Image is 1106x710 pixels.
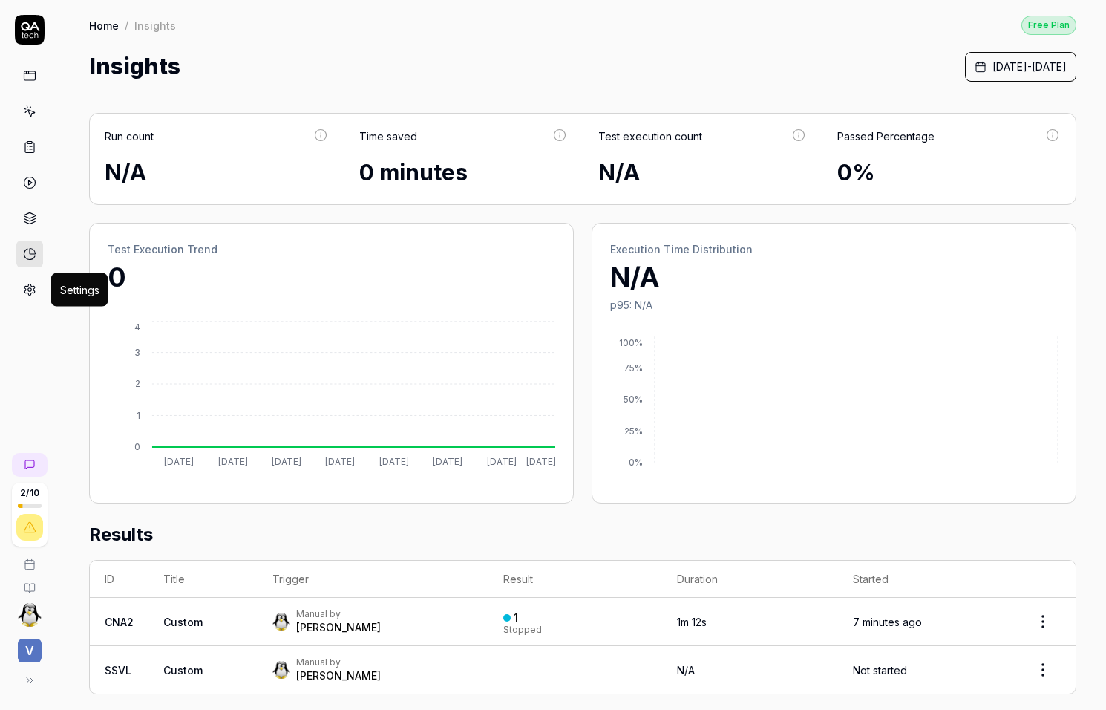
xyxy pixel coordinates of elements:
tspan: [DATE] [526,456,556,467]
a: SSVL [105,664,131,677]
th: Duration [662,561,837,598]
tspan: 25% [624,426,643,437]
div: N/A [598,156,807,189]
span: Custom [163,616,203,628]
div: / [125,18,128,33]
div: Run count [105,128,154,144]
tspan: 0 [134,441,140,452]
a: Book a call with us [6,547,53,570]
img: 5eef0e98-4aae-465c-a732-758f13500123.jpeg [18,603,42,627]
td: Not started [838,646,1010,694]
div: Free Plan [1021,16,1076,35]
tspan: 4 [134,322,140,333]
tspan: 50% [624,394,643,405]
h1: Insights [89,50,180,83]
tspan: [DATE] [433,456,462,467]
div: Passed Percentage [837,128,935,144]
button: V [6,627,53,665]
th: Result [488,561,662,598]
div: Manual by [296,657,381,668]
a: CNA2 [105,616,134,628]
th: Trigger [258,561,488,598]
div: N/A [105,156,329,189]
tspan: [DATE] [325,456,355,467]
p: N/A [610,257,1058,297]
p: 0 [108,257,555,297]
a: Documentation [6,570,53,594]
div: [PERSON_NAME] [296,668,381,683]
time: 1m 12s [677,616,707,628]
h2: Results [89,521,1076,560]
span: V [18,639,42,662]
span: N/A [677,664,695,677]
span: 2 / 10 [20,489,39,498]
tspan: [DATE] [272,456,301,467]
h2: Test Execution Trend [108,241,555,257]
tspan: 0% [629,457,643,468]
div: Manual by [296,608,381,620]
span: Custom [163,664,203,677]
a: Home [89,18,119,33]
th: Title [148,561,258,598]
tspan: 75% [624,362,643,374]
tspan: 2 [135,378,140,389]
button: [DATE]-[DATE] [965,52,1076,82]
div: [PERSON_NAME] [296,620,381,635]
img: 5eef0e98-4aae-465c-a732-758f13500123.jpeg [272,613,290,631]
tspan: 100% [619,337,643,348]
div: 0% [837,156,1061,189]
div: 1 [514,611,518,625]
th: ID [90,561,148,598]
div: Settings [60,282,99,298]
p: p95: N/A [610,297,1058,313]
tspan: [DATE] [379,456,409,467]
img: 5eef0e98-4aae-465c-a732-758f13500123.jpeg [272,661,290,679]
time: 7 minutes ago [853,616,922,628]
tspan: [DATE] [487,456,517,467]
tspan: 3 [134,347,140,358]
h2: Execution Time Distribution [610,241,1058,257]
span: [DATE] - [DATE] [992,59,1067,74]
div: Stopped [503,625,542,634]
button: Free Plan [1021,15,1076,35]
tspan: [DATE] [164,456,194,467]
tspan: 1 [137,410,140,421]
tspan: [DATE] [218,456,248,467]
div: Test execution count [598,128,702,144]
div: 0 minutes [359,156,568,189]
div: Insights [134,18,176,33]
th: Started [838,561,1010,598]
a: New conversation [12,453,48,477]
div: Time saved [359,128,417,144]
